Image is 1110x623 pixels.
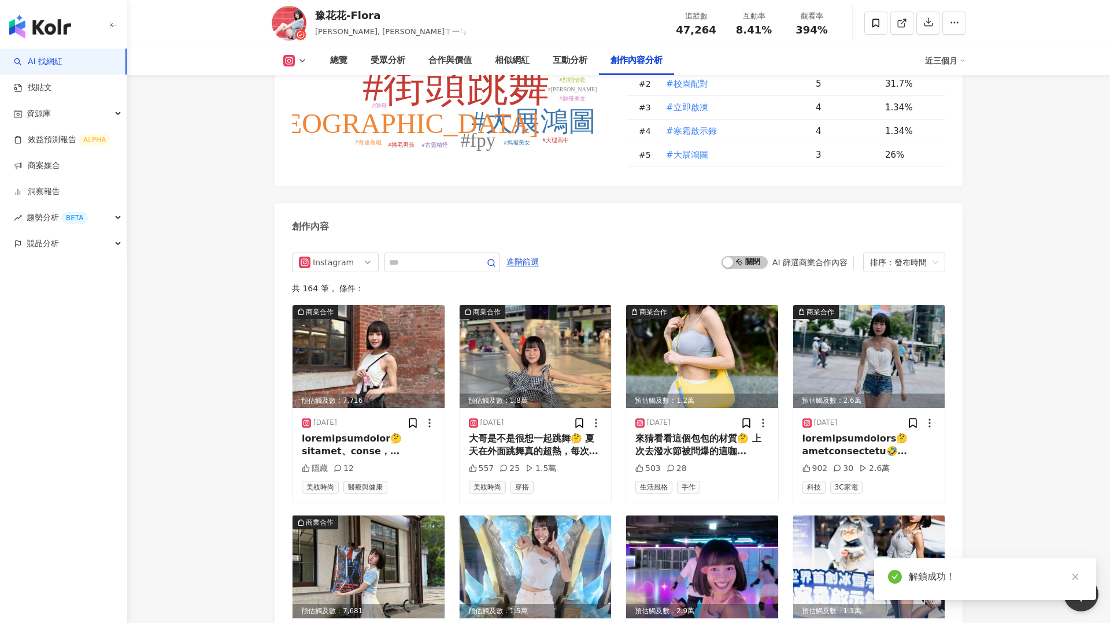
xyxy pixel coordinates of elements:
tspan: #對唱情歌 [560,77,586,83]
img: post-image [793,516,945,618]
div: 隱藏 [302,463,328,474]
td: 31.7% [876,72,945,96]
tspan: #fpy [461,130,496,151]
span: 進階篩選 [506,253,539,272]
div: 商業合作 [306,306,334,318]
span: close [1071,573,1079,581]
tspan: #捲毛男孩 [388,142,415,148]
div: 商業合作 [306,517,334,528]
div: 4 [816,101,876,114]
div: 25 [499,463,520,474]
div: 1.34% [885,101,934,114]
div: # 3 [639,101,656,114]
div: 相似網紅 [495,54,530,68]
div: [DATE] [647,418,671,428]
div: 觀看率 [790,10,834,22]
span: 3C家電 [830,481,863,494]
span: 手作 [677,481,700,494]
div: AI 篩選商業合作內容 [772,258,848,267]
td: 1.34% [876,120,945,143]
div: 互動分析 [553,54,587,68]
div: 4 [816,125,876,138]
div: 30 [833,463,853,474]
tspan: #育達高職 [356,139,382,146]
div: post-image預估觸及數：1.1萬 [793,516,945,618]
div: 預估觸及數：7,681 [293,604,445,618]
div: 商業合作 [473,306,501,318]
tspan: #大展鴻圖 [471,106,596,136]
div: loremipsumdolors🤔 ametconsectetu🤣adipiscinge，seddoeiusmo😍 temporinci、ut，labo、etdo，magna 0.5A enim... [802,432,936,458]
div: 31.7% [885,77,934,90]
div: post-image商業合作預估觸及數：7,681 [293,516,445,618]
td: #大展鴻圖 [656,143,806,167]
button: #立即啟凍 [665,96,709,119]
img: post-image [460,305,612,408]
img: post-image [626,516,778,618]
span: 資源庫 [27,101,51,127]
div: post-image商業合作預估觸及數：1.8萬 [460,305,612,408]
a: searchAI 找網紅 [14,56,62,68]
div: 503 [635,463,661,474]
tspan: #帥哥 [372,102,387,109]
img: post-image [460,516,612,618]
span: 生活風格 [635,481,672,494]
div: 12 [334,463,354,474]
span: 美妝時尚 [469,481,506,494]
div: 商業合作 [639,306,667,318]
div: post-image預估觸及數：1.5萬 [460,516,612,618]
span: rise [14,214,22,222]
tspan: #大理高中 [543,137,569,143]
div: 大哥是不是很想一起跳舞🤔 夏天在外面跳舞真的超熱，每次跳一首歌就滿身汗，根本快融化🥵 這是我邊跳舞邊覺得涼爽的一次，穿上ONE BOY冰鋒牛仔褲，就冰冰涼涼的，像是褲子幫你開冷氣一樣😍 現在才知... [469,432,602,458]
div: 創作內容 [292,220,329,233]
div: 5 [816,77,876,90]
tspan: #[GEOGRAPHIC_DATA] [242,108,538,139]
tspan: #摀嘴美女 [504,139,530,146]
a: 找貼文 [14,82,52,94]
div: # 5 [639,149,656,161]
div: 互動率 [732,10,776,22]
div: [DATE] [313,418,337,428]
div: 1.34% [885,125,934,138]
div: post-image商業合作預估觸及數：2.6萬 [793,305,945,408]
div: 商業合作 [806,306,834,318]
tspan: #古靈精怪 [422,142,448,148]
span: 競品分析 [27,231,59,257]
span: check-circle [888,570,902,584]
div: 28 [667,463,687,474]
div: post-image預估觸及數：2.9萬 [626,516,778,618]
div: 26% [885,149,934,161]
div: [DATE] [814,418,838,428]
div: post-image商業合作預估觸及數：1.2萬 [626,305,778,408]
div: 排序：發布時間 [870,253,928,272]
div: # 2 [639,77,656,90]
a: 效益預測報告ALPHA [14,134,110,146]
div: 2.6萬 [859,463,890,474]
div: 近三個月 [925,51,965,70]
button: #校園配對 [665,72,709,95]
span: #寒霜啟示錄 [666,125,717,138]
div: 總覽 [330,54,347,68]
img: logo [9,15,71,38]
div: 預估觸及數：2.6萬 [793,394,945,408]
span: 47,264 [676,24,716,36]
div: 預估觸及數：2.9萬 [626,604,778,618]
div: 預估觸及數：1.2萬 [626,394,778,408]
a: 商案媒合 [14,160,60,172]
span: 趨勢分析 [27,205,88,231]
span: 8.41% [736,24,772,36]
button: #寒霜啟示錄 [665,120,717,143]
div: 預估觸及數：7,716 [293,394,445,408]
div: 受眾分析 [371,54,405,68]
td: 26% [876,143,945,167]
div: # 4 [639,125,656,138]
img: KOL Avatar [272,6,306,40]
td: #寒霜啟示錄 [656,120,806,143]
div: 豫花花-Flora [315,8,467,23]
div: 共 164 筆 ， 條件： [292,284,945,293]
div: BETA [61,212,88,224]
div: 1.5萬 [526,463,556,474]
td: #校園配對 [656,72,806,96]
img: post-image [293,305,445,408]
div: loremipsumdolor🤔 sitamet、conse，adipiscingeli，seddoeiusm，temporin＋utla，etdolor、magnaa，enimadminimv... [302,432,435,458]
div: 預估觸及數：1.1萬 [793,604,945,618]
